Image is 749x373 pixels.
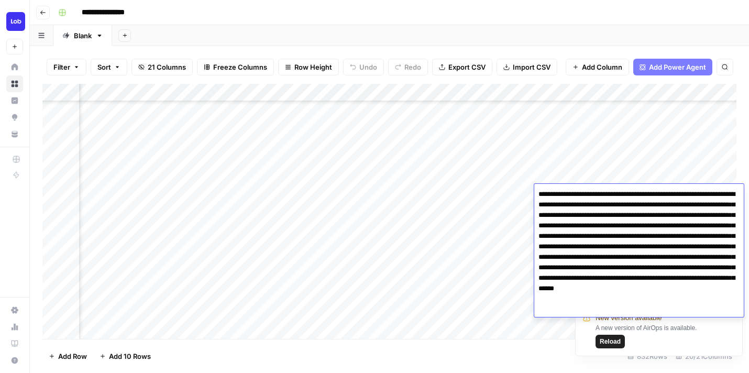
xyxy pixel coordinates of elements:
[6,302,23,319] a: Settings
[53,62,70,72] span: Filter
[6,75,23,92] a: Browse
[600,337,621,346] span: Reload
[6,8,23,35] button: Workspace: Lob
[633,59,712,75] button: Add Power Agent
[582,62,622,72] span: Add Column
[623,348,671,365] div: 832 Rows
[448,62,486,72] span: Export CSV
[58,351,87,361] span: Add Row
[596,313,662,323] span: New version available
[6,92,23,109] a: Insights
[6,352,23,369] button: Help + Support
[359,62,377,72] span: Undo
[6,59,23,75] a: Home
[432,59,492,75] button: Export CSV
[6,109,23,126] a: Opportunities
[213,62,267,72] span: Freeze Columns
[388,59,428,75] button: Redo
[6,335,23,352] a: Learning Hub
[91,59,127,75] button: Sort
[93,348,157,365] button: Add 10 Rows
[294,62,332,72] span: Row Height
[47,59,86,75] button: Filter
[6,319,23,335] a: Usage
[148,62,186,72] span: 21 Columns
[404,62,421,72] span: Redo
[566,59,629,75] button: Add Column
[42,348,93,365] button: Add Row
[74,30,92,41] div: Blank
[513,62,550,72] span: Import CSV
[278,59,339,75] button: Row Height
[97,62,111,72] span: Sort
[6,12,25,31] img: Lob Logo
[197,59,274,75] button: Freeze Columns
[596,323,728,348] div: A new version of AirOps is available.
[497,59,557,75] button: Import CSV
[343,59,384,75] button: Undo
[131,59,193,75] button: 21 Columns
[109,351,151,361] span: Add 10 Rows
[596,335,625,348] button: Reload
[6,126,23,142] a: Your Data
[671,348,736,365] div: 20/21 Columns
[53,25,112,46] a: Blank
[649,62,706,72] span: Add Power Agent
